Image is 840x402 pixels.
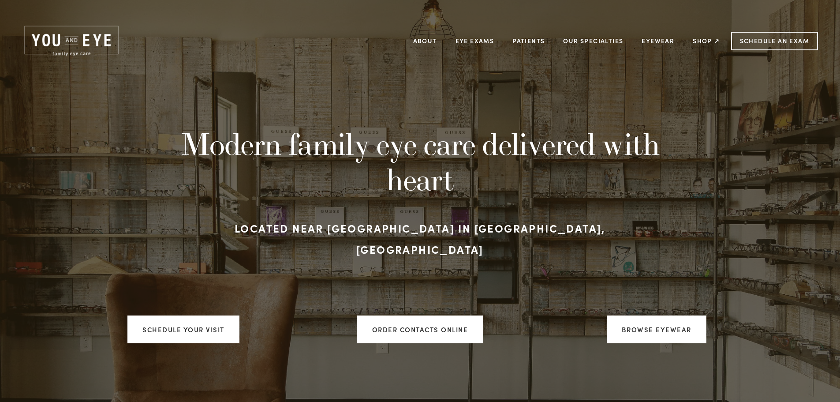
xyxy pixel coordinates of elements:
[512,34,545,48] a: Patients
[178,126,663,197] h1: Modern family eye care delivered with heart
[127,316,239,343] a: Schedule your visit
[235,221,609,256] strong: Located near [GEOGRAPHIC_DATA] in [GEOGRAPHIC_DATA], [GEOGRAPHIC_DATA]
[693,34,720,48] a: Shop ↗
[731,32,818,50] a: Schedule an Exam
[22,24,121,58] img: Rochester, MN | You and Eye | Family Eye Care
[413,34,437,48] a: About
[455,34,494,48] a: Eye Exams
[563,37,623,45] a: Our Specialties
[357,316,483,343] a: ORDER CONTACTS ONLINE
[607,316,706,343] a: Browse Eyewear
[642,34,674,48] a: Eyewear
